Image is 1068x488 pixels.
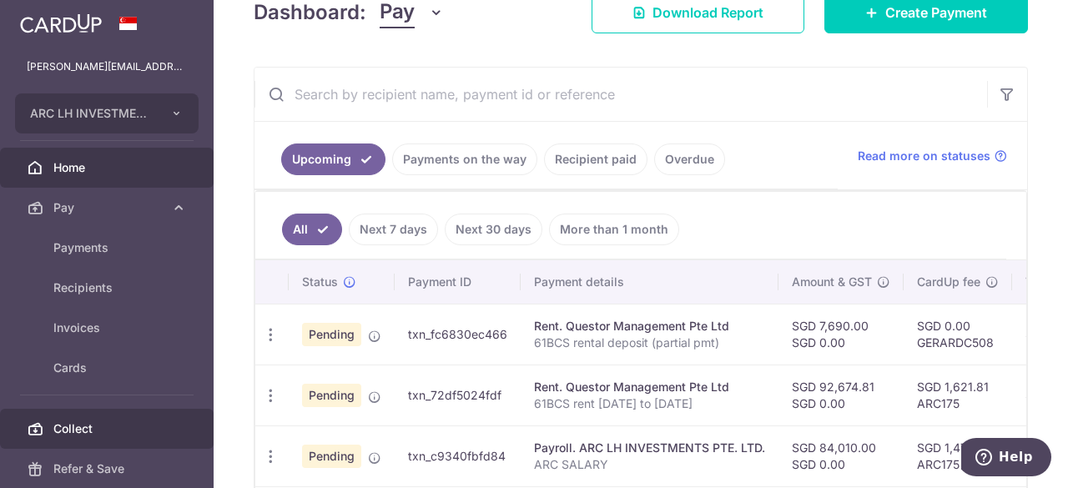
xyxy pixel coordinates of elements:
[904,304,1012,365] td: SGD 0.00 GERARDC508
[349,214,438,245] a: Next 7 days
[302,384,361,407] span: Pending
[534,318,765,335] div: Rent. Questor Management Pte Ltd
[961,438,1051,480] iframe: Opens a widget where you can find more information
[534,456,765,473] p: ARC SALARY
[792,274,872,290] span: Amount & GST
[654,143,725,175] a: Overdue
[53,199,164,216] span: Pay
[521,260,778,304] th: Payment details
[53,420,164,437] span: Collect
[53,239,164,256] span: Payments
[917,274,980,290] span: CardUp fee
[15,93,199,133] button: ARC LH INVESTMENTS PTE. LTD.
[27,58,187,75] p: [PERSON_NAME][EMAIL_ADDRESS][DOMAIN_NAME]
[302,274,338,290] span: Status
[778,425,904,486] td: SGD 84,010.00 SGD 0.00
[904,365,1012,425] td: SGD 1,621.81 ARC175
[778,365,904,425] td: SGD 92,674.81 SGD 0.00
[534,395,765,412] p: 61BCS rent [DATE] to [DATE]
[534,440,765,456] div: Payroll. ARC LH INVESTMENTS PTE. LTD.
[445,214,542,245] a: Next 30 days
[858,148,1007,164] a: Read more on statuses
[395,365,521,425] td: txn_72df5024fdf
[53,360,164,376] span: Cards
[254,68,987,121] input: Search by recipient name, payment id or reference
[30,105,154,122] span: ARC LH INVESTMENTS PTE. LTD.
[544,143,647,175] a: Recipient paid
[282,214,342,245] a: All
[885,3,987,23] span: Create Payment
[395,304,521,365] td: txn_fc6830ec466
[549,214,679,245] a: More than 1 month
[53,319,164,336] span: Invoices
[395,260,521,304] th: Payment ID
[652,3,763,23] span: Download Report
[53,460,164,477] span: Refer & Save
[904,425,1012,486] td: SGD 1,470.18 ARC175
[281,143,385,175] a: Upcoming
[302,445,361,468] span: Pending
[858,148,990,164] span: Read more on statuses
[778,304,904,365] td: SGD 7,690.00 SGD 0.00
[53,279,164,296] span: Recipients
[53,159,164,176] span: Home
[302,323,361,346] span: Pending
[395,425,521,486] td: txn_c9340fbfd84
[392,143,537,175] a: Payments on the way
[534,335,765,351] p: 61BCS rental deposit (partial pmt)
[534,379,765,395] div: Rent. Questor Management Pte Ltd
[20,13,102,33] img: CardUp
